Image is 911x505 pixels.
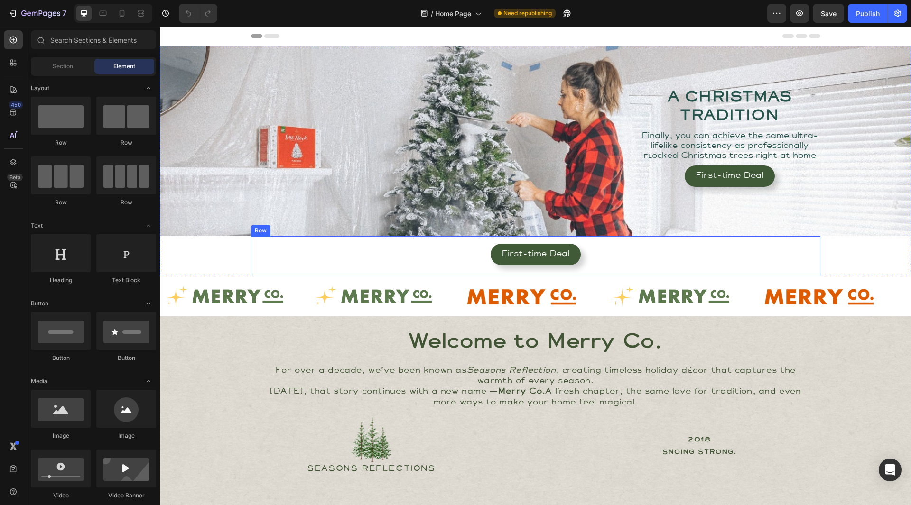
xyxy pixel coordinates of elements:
div: Undo/Redo [179,4,217,23]
div: Publish [856,9,880,18]
strong: Welcome to Merry Co. [249,307,502,326]
span: Toggle open [141,81,156,96]
p: [DATE], that story continues with a new name — A fresh chapter, the same love for tradition, and ... [100,360,652,381]
span: Finally, you can achieve the same ultra-lifelike consistency as professionally flocked Christmas ... [482,106,658,133]
span: Layout [31,84,49,92]
i: Seasons Reflection [307,340,396,348]
span: Media [31,377,47,386]
div: First-time Deal [536,145,604,155]
div: Beta [7,174,23,181]
img: [object Object] [0,256,130,284]
p: Snoing Strong. [381,420,699,431]
img: [object Object] [149,256,279,284]
button: Save [813,4,844,23]
input: Search Sections & Elements [31,30,156,49]
span: Toggle open [141,218,156,233]
div: Open Intercom Messenger [879,459,902,481]
div: Button [31,354,91,362]
button: Publish [848,4,888,23]
h2: A CHRISTMAS TRADITION [480,61,660,100]
div: Text Block [96,276,156,285]
button: First-time Deal [331,217,421,239]
div: Image [31,432,91,440]
div: Button [96,354,156,362]
span: Section [53,62,73,71]
div: Row [93,200,109,208]
div: Row [96,198,156,207]
div: Video [31,491,91,500]
button: 7 [4,4,71,23]
span: Home Page [435,9,471,18]
div: Row [31,138,91,147]
div: 450 [9,101,23,109]
div: Row [31,198,91,207]
img: [object Object] [595,256,725,284]
span: / [431,9,433,18]
div: Image [96,432,156,440]
div: First-time Deal [342,223,409,233]
button: First-time Deal [525,139,615,160]
div: Video Banner [96,491,156,500]
img: [object Object] [298,256,428,284]
h2: SEASONS REFLECTIONS [51,435,372,449]
div: Row [96,138,156,147]
span: Need republishing [503,9,552,18]
span: Button [31,299,48,308]
img: [object Object] [447,256,577,284]
img: gempages_581123104625918472-6f4d4512-d013-4cae-b43a-ec01008d7364.png [191,390,232,435]
p: For over a decade, we’ve been known as , creating timeless holiday décor that captures the warmth... [100,339,652,360]
strong: Merry Co. [338,361,385,369]
div: Heading [31,276,91,285]
iframe: Design area [160,27,911,505]
span: Text [31,221,43,230]
span: Element [113,62,135,71]
p: 2018 [381,408,699,418]
span: Toggle open [141,374,156,389]
p: 7 [62,8,66,19]
span: Save [821,9,837,18]
span: Toggle open [141,296,156,311]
